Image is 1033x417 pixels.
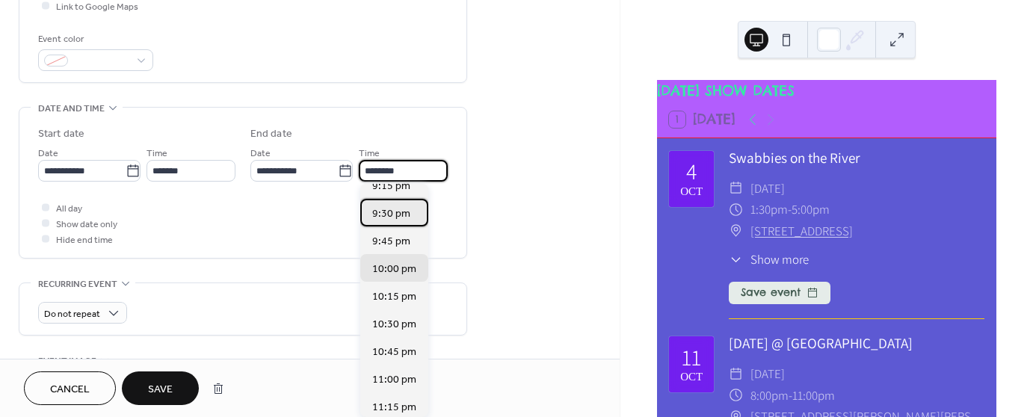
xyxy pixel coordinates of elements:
span: - [789,385,792,407]
div: 4 [686,160,697,182]
span: 11:00 pm [372,372,416,388]
span: Save [148,382,173,398]
a: [DATE] @ [GEOGRAPHIC_DATA] [729,333,913,353]
span: Event image [38,353,96,369]
div: ​ [729,199,743,220]
span: Show date only [56,217,117,232]
span: Date [250,146,271,161]
button: Save [122,371,199,405]
span: 5:00pm [792,199,830,220]
span: Time [359,146,380,161]
span: 11:00pm [792,385,835,407]
button: ​Show more [729,250,809,269]
span: 10:45 pm [372,345,416,360]
span: 9:45 pm [372,234,410,250]
div: ​ [729,363,743,385]
span: [DATE] [750,178,785,200]
span: 9:30 pm [372,206,410,222]
span: Date [38,146,58,161]
span: All day [56,201,82,217]
div: Oct [680,371,703,383]
button: Cancel [24,371,116,405]
span: Cancel [50,382,90,398]
span: 8:00pm [750,385,789,407]
div: Event color [38,31,150,47]
div: 11 [682,346,701,368]
span: 11:15 pm [372,400,416,416]
span: Date and time [38,101,105,117]
span: 1:30pm [750,199,788,220]
div: Swabbies on the River [729,147,984,169]
div: Oct [680,186,703,197]
button: Save event [729,282,830,304]
div: [DATE] SHOW DATES [657,80,996,102]
a: [STREET_ADDRESS] [750,220,853,242]
span: Recurring event [38,277,117,292]
span: - [788,199,792,220]
span: Do not repeat [44,306,100,323]
span: Time [147,146,167,161]
div: End date [250,126,292,142]
span: 10:30 pm [372,317,416,333]
span: 9:15 pm [372,179,410,194]
span: Show more [750,250,809,269]
div: ​ [729,385,743,407]
div: Start date [38,126,84,142]
span: 10:00 pm [372,262,416,277]
div: ​ [729,178,743,200]
div: ​ [729,220,743,242]
span: [DATE] [750,363,785,385]
span: Hide end time [56,232,113,248]
span: 10:15 pm [372,289,416,305]
div: ​ [729,250,743,269]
